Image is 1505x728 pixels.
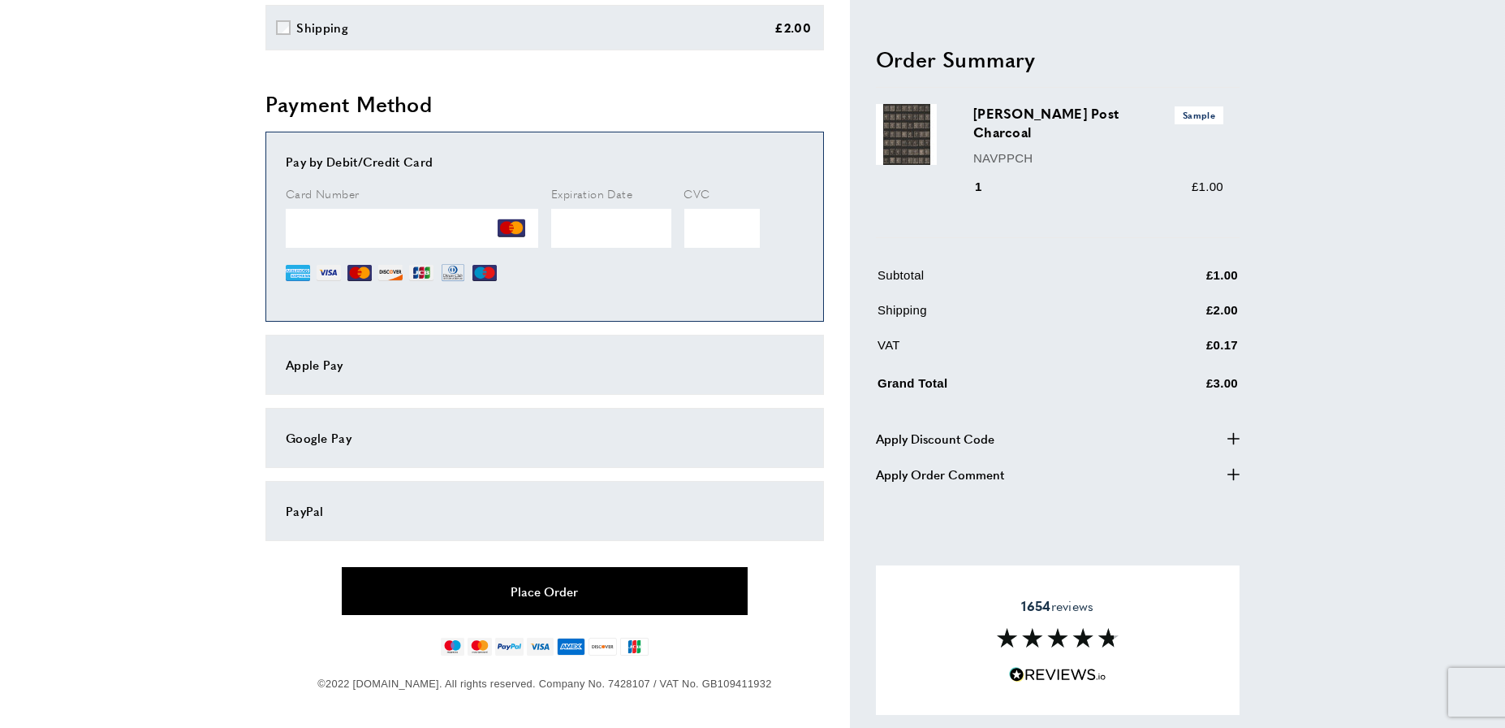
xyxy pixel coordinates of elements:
[878,265,1124,297] td: Subtotal
[876,464,1004,483] span: Apply Order Comment
[1126,335,1238,366] td: £0.17
[878,300,1124,331] td: Shipping
[317,261,341,285] img: VI.png
[347,261,372,285] img: MC.png
[997,628,1119,648] img: Reviews section
[557,638,585,656] img: american-express
[620,638,649,656] img: jcb
[498,214,525,242] img: MC.png
[684,209,760,248] iframe: Secure Credit Card Frame - CVV
[876,428,994,448] span: Apply Discount Code
[876,104,937,165] img: Penny Post Charcoal
[409,261,433,285] img: JCB.png
[1021,598,1093,614] span: reviews
[775,18,812,37] div: £2.00
[973,148,1223,167] p: NAVPPCH
[589,638,617,656] img: discover
[378,261,403,285] img: DI.png
[297,18,348,37] div: Shipping
[876,44,1240,73] h2: Order Summary
[1192,179,1223,193] span: £1.00
[1175,106,1223,123] span: Sample
[286,261,310,285] img: AE.png
[495,638,524,656] img: paypal
[440,261,466,285] img: DN.png
[973,104,1223,141] h3: [PERSON_NAME] Post Charcoal
[286,501,804,521] div: PayPal
[286,428,804,448] div: Google Pay
[1126,265,1238,297] td: £1.00
[1009,667,1106,682] img: Reviews.io 5 stars
[1126,300,1238,331] td: £2.00
[317,678,771,690] span: ©2022 [DOMAIN_NAME]. All rights reserved. Company No. 7428107 / VAT No. GB109411932
[468,638,491,656] img: mastercard
[684,185,710,201] span: CVC
[265,89,824,119] h2: Payment Method
[342,567,748,615] button: Place Order
[286,185,359,201] span: Card Number
[878,335,1124,366] td: VAT
[472,261,497,285] img: MI.png
[286,152,804,171] div: Pay by Debit/Credit Card
[286,209,538,248] iframe: Secure Credit Card Frame - Credit Card Number
[527,638,554,656] img: visa
[1126,370,1238,405] td: £3.00
[551,185,632,201] span: Expiration Date
[441,638,464,656] img: maestro
[878,370,1124,405] td: Grand Total
[973,176,1005,196] div: 1
[551,209,671,248] iframe: Secure Credit Card Frame - Expiration Date
[286,355,804,375] div: Apple Pay
[1021,596,1050,615] strong: 1654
